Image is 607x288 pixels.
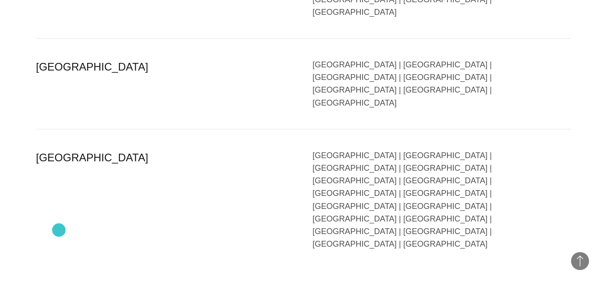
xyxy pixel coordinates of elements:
div: [GEOGRAPHIC_DATA] | [GEOGRAPHIC_DATA] | [GEOGRAPHIC_DATA] | [GEOGRAPHIC_DATA] | [GEOGRAPHIC_DATA]... [313,58,572,109]
div: [GEOGRAPHIC_DATA] [36,58,295,109]
div: [GEOGRAPHIC_DATA] [36,149,295,251]
button: Back to Top [571,252,589,270]
div: [GEOGRAPHIC_DATA] | [GEOGRAPHIC_DATA] | [GEOGRAPHIC_DATA] | [GEOGRAPHIC_DATA] | [GEOGRAPHIC_DATA]... [313,149,572,251]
